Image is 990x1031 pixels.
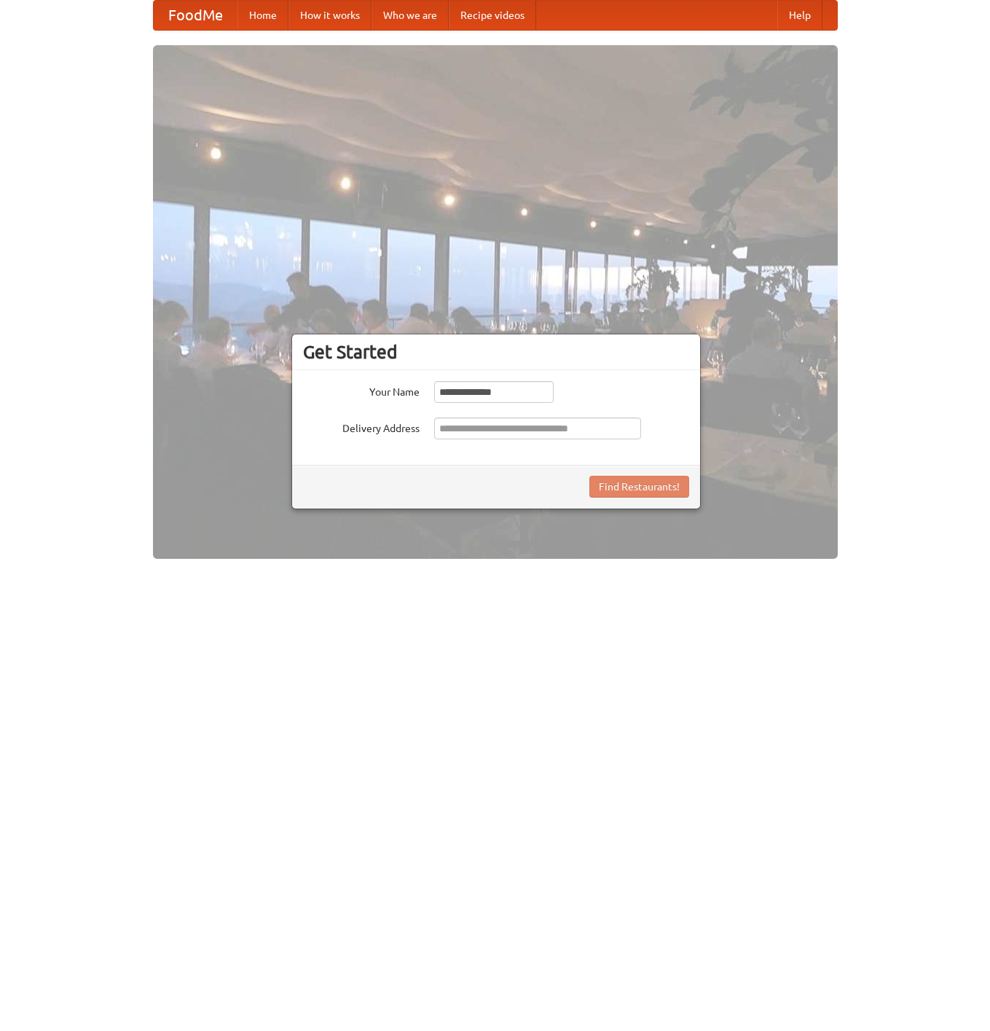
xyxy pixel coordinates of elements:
[154,1,237,30] a: FoodMe
[303,341,689,363] h3: Get Started
[303,418,420,436] label: Delivery Address
[237,1,288,30] a: Home
[777,1,822,30] a: Help
[303,381,420,399] label: Your Name
[288,1,372,30] a: How it works
[372,1,449,30] a: Who we are
[449,1,536,30] a: Recipe videos
[589,476,689,498] button: Find Restaurants!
